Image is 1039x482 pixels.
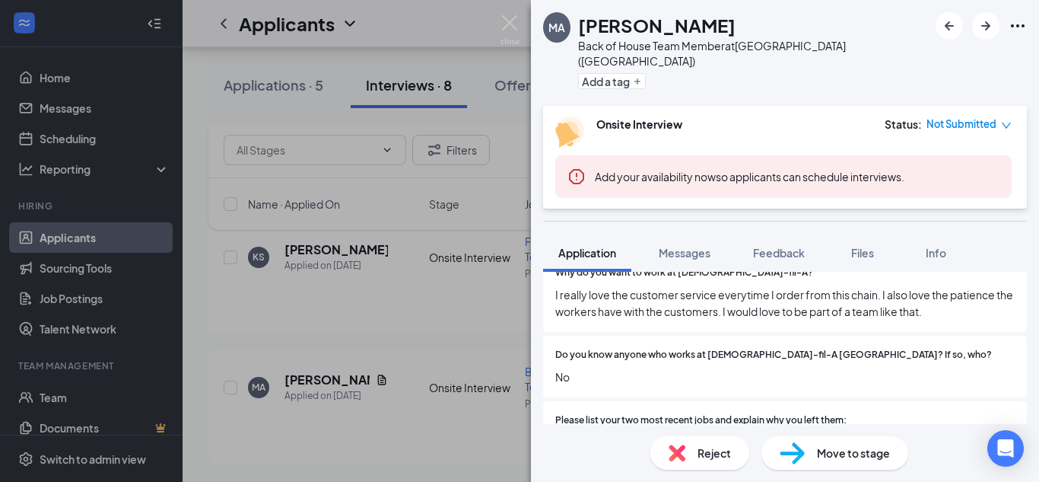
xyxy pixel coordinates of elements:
[697,445,731,461] span: Reject
[1001,120,1012,131] span: down
[817,445,890,461] span: Move to stage
[753,246,805,260] span: Feedback
[595,170,904,184] span: so applicants can schedule interviews.
[578,73,646,89] button: PlusAdd a tag
[926,117,996,132] span: Not Submitted
[851,246,874,260] span: Files
[555,286,1015,320] span: I really love the customer service everytime I order from this chain. I also love the patience th...
[936,12,963,40] button: ArrowLeftNew
[659,246,710,260] span: Messages
[940,17,958,35] svg: ArrowLeftNew
[596,117,682,131] b: Onsite Interview
[972,12,999,40] button: ArrowRight
[578,38,928,69] div: Back of House Team Member at [GEOGRAPHIC_DATA] ([GEOGRAPHIC_DATA])
[555,266,813,280] span: Why do you want to work at [DEMOGRAPHIC_DATA]-fil-A?
[578,12,736,38] h1: [PERSON_NAME]
[567,168,586,186] svg: Error
[633,77,642,86] svg: Plus
[926,246,946,260] span: Info
[977,17,995,35] svg: ArrowRight
[595,169,716,184] button: Add your availability now
[555,413,847,428] span: Please list your two most recent jobs and explain why you left them:
[558,246,616,260] span: Application
[555,348,992,362] span: Do you know anyone who works at [DEMOGRAPHIC_DATA]-fil-A [GEOGRAPHIC_DATA]? If so, who?
[987,430,1024,467] div: Open Intercom Messenger
[548,20,565,35] div: MA
[885,117,922,132] div: Status :
[555,369,1015,385] span: No
[1009,17,1027,35] svg: Ellipses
